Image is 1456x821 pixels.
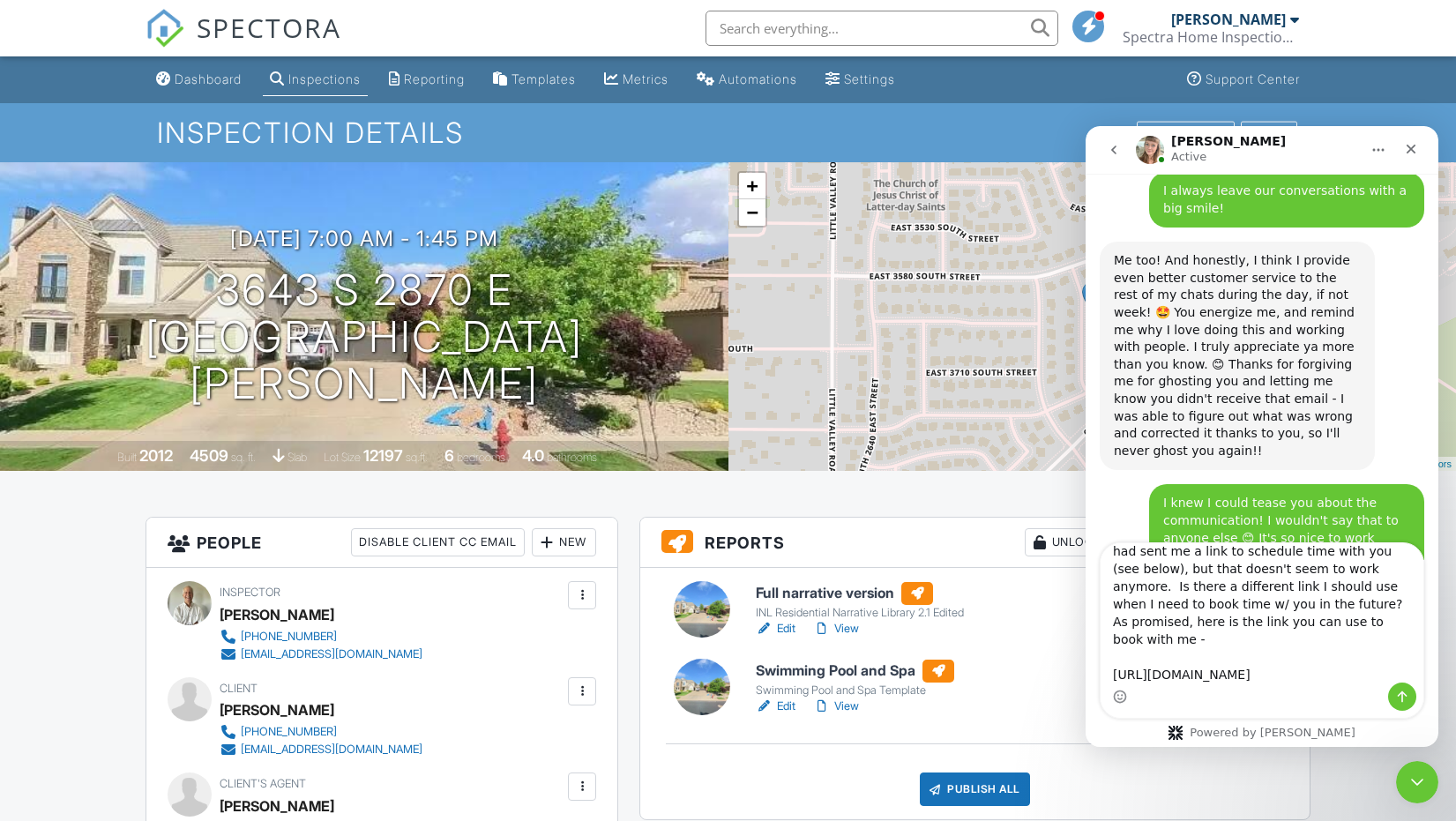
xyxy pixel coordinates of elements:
a: Zoom in [739,173,765,199]
span: sq.ft. [406,451,428,464]
div: [PHONE_NUMBER] [241,725,337,739]
div: INL Residential Narrative Library 2.1 Edited [756,606,964,620]
span: slab [287,451,307,464]
a: SPECTORA [146,24,341,61]
div: 4.0 [522,446,544,465]
a: [PERSON_NAME] [220,793,334,819]
a: View [813,698,859,715]
img: Marker [1082,280,1104,317]
a: [EMAIL_ADDRESS][DOMAIN_NAME] [220,741,422,758]
a: Reporting [382,63,472,96]
div: 12197 [363,446,403,465]
a: Swimming Pool and Spa Swimming Pool and Spa Template [756,660,954,698]
div: 4509 [190,446,228,465]
a: Settings [818,63,902,96]
h3: [DATE] 7:00 am - 1:45 pm [230,227,498,250]
h6: Full narrative version [756,582,964,605]
div: Templates [511,71,576,86]
span: SPECTORA [197,9,341,46]
div: Inspections [288,71,361,86]
div: Client View [1137,121,1235,145]
a: Zoom out [739,199,765,226]
span: sq. ft. [231,451,256,464]
div: Automations [719,71,797,86]
div: 6 [444,446,454,465]
a: Dashboard [149,63,249,96]
div: [PERSON_NAME] [220,601,334,628]
a: [PHONE_NUMBER] [220,723,422,741]
div: Support Center [1206,71,1300,86]
h1: Inspection Details [157,117,1299,148]
div: Spectra Home Inspection, LLC [1123,28,1299,46]
div: Dashboard [175,71,242,86]
h6: Swimming Pool and Spa [756,660,954,683]
img: The Best Home Inspection Software - Spectora [146,9,184,48]
div: Swimming Pool and Spa Template [756,683,954,698]
span: bathrooms [547,451,597,464]
h3: People [146,518,617,568]
a: Support Center [1180,63,1307,96]
a: Inspections [263,63,368,96]
div: [EMAIL_ADDRESS][DOMAIN_NAME] [241,743,422,757]
span: Client's Agent [220,777,306,790]
div: Settings [844,71,895,86]
div: Unlocked [1025,528,1125,556]
div: More [1241,121,1298,145]
a: Edit [756,698,795,715]
span: bedrooms [457,451,505,464]
a: Edit [756,620,795,638]
span: Client [220,682,258,695]
span: + [746,175,758,197]
a: View [813,620,859,638]
div: New [532,528,596,556]
input: Search everything... [706,11,1058,46]
div: [EMAIL_ADDRESS][DOMAIN_NAME] [241,647,422,661]
div: Metrics [623,71,668,86]
div: [PERSON_NAME] [1171,11,1286,28]
div: Publish All [920,772,1030,806]
iframe: Intercom live chat [1396,761,1438,803]
span: Built [117,451,137,464]
span: Inspector [220,586,280,599]
div: 2012 [139,446,173,465]
div: [PHONE_NUMBER] [241,630,337,644]
span: Lot Size [324,451,361,464]
a: Automations (Basic) [690,63,804,96]
div: Disable Client CC Email [351,528,525,556]
h3: Reports [640,518,1309,568]
div: [PERSON_NAME] [220,697,334,723]
span: − [746,201,758,223]
a: [PHONE_NUMBER] [220,628,422,646]
a: Templates [486,63,583,96]
a: Metrics [597,63,676,96]
a: Full narrative version INL Residential Narrative Library 2.1 Edited [756,582,964,621]
div: Reporting [404,71,465,86]
a: [EMAIL_ADDRESS][DOMAIN_NAME] [220,646,422,663]
iframe: Intercom live chat [1086,126,1438,747]
h1: 3643 S 2870 E [GEOGRAPHIC_DATA][PERSON_NAME] [28,267,700,407]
